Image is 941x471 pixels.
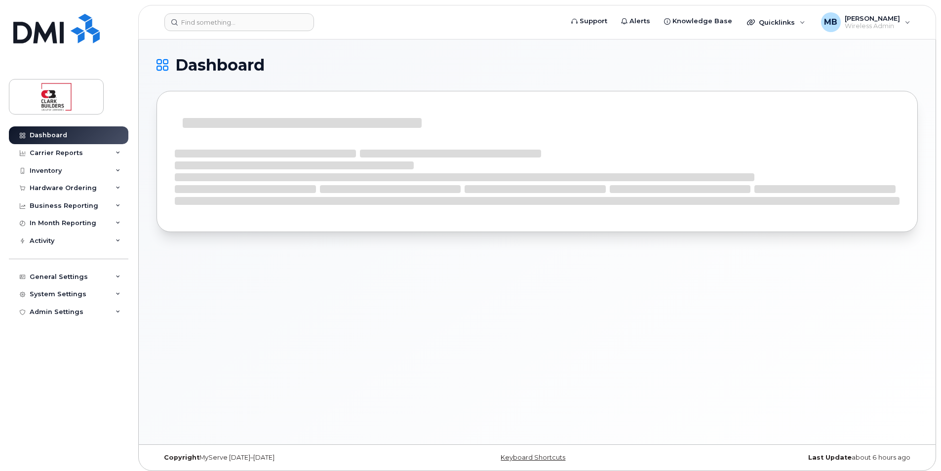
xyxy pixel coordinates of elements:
[164,454,199,461] strong: Copyright
[157,454,410,462] div: MyServe [DATE]–[DATE]
[501,454,565,461] a: Keyboard Shortcuts
[664,454,918,462] div: about 6 hours ago
[175,58,265,73] span: Dashboard
[808,454,852,461] strong: Last Update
